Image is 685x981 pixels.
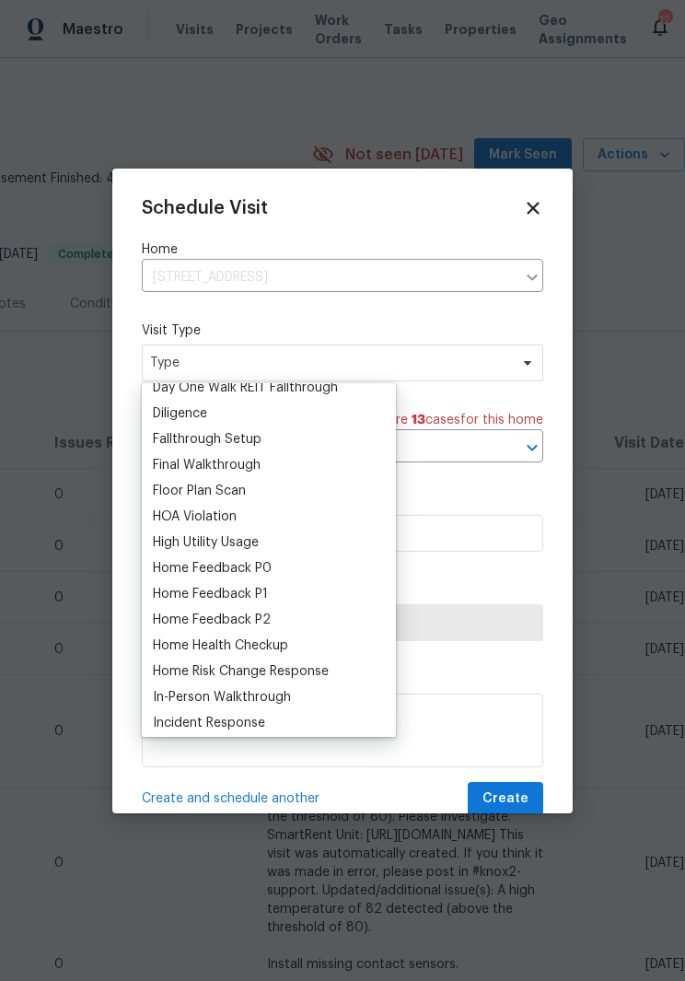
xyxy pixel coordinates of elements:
[153,430,261,449] div: Fallthrough Setup
[153,714,265,732] div: Incident Response
[153,456,261,474] div: Final Walkthrough
[153,688,291,707] div: In-Person Walkthrough
[142,321,543,340] label: Visit Type
[153,508,237,526] div: HOA Violation
[153,611,271,629] div: Home Feedback P2
[523,198,543,218] span: Close
[142,263,516,292] input: Enter in an address
[153,482,246,500] div: Floor Plan Scan
[153,559,272,578] div: Home Feedback P0
[150,354,508,372] span: Type
[153,404,207,423] div: Diligence
[142,199,268,217] span: Schedule Visit
[142,240,543,259] label: Home
[153,636,288,655] div: Home Health Checkup
[153,379,338,397] div: Day One Walk REIT Fallthrough
[519,435,545,461] button: Open
[354,411,543,429] span: There are case s for this home
[153,585,268,603] div: Home Feedback P1
[142,789,319,808] span: Create and schedule another
[153,533,259,552] div: High Utility Usage
[468,782,543,816] button: Create
[482,788,528,811] span: Create
[153,662,329,681] div: Home Risk Change Response
[412,414,425,426] span: 13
